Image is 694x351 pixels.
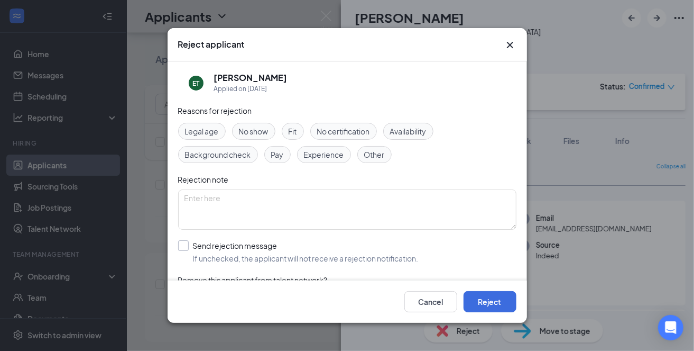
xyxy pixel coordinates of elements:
span: Experience [304,149,344,160]
span: Availability [390,125,427,137]
span: Background check [185,149,251,160]
span: No certification [317,125,370,137]
h5: [PERSON_NAME] [214,72,288,84]
button: Reject [464,291,516,312]
span: Pay [271,149,284,160]
span: Other [364,149,385,160]
span: Remove this applicant from talent network? [178,275,328,285]
span: Legal age [185,125,219,137]
span: Reasons for rejection [178,106,252,115]
svg: Cross [504,39,516,51]
span: No show [239,125,269,137]
button: Cancel [404,291,457,312]
h3: Reject applicant [178,39,245,50]
button: Close [504,39,516,51]
span: Rejection note [178,175,229,184]
div: Applied on [DATE] [214,84,288,94]
div: Open Intercom Messenger [658,315,683,340]
div: ET [192,79,199,88]
span: Fit [289,125,297,137]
